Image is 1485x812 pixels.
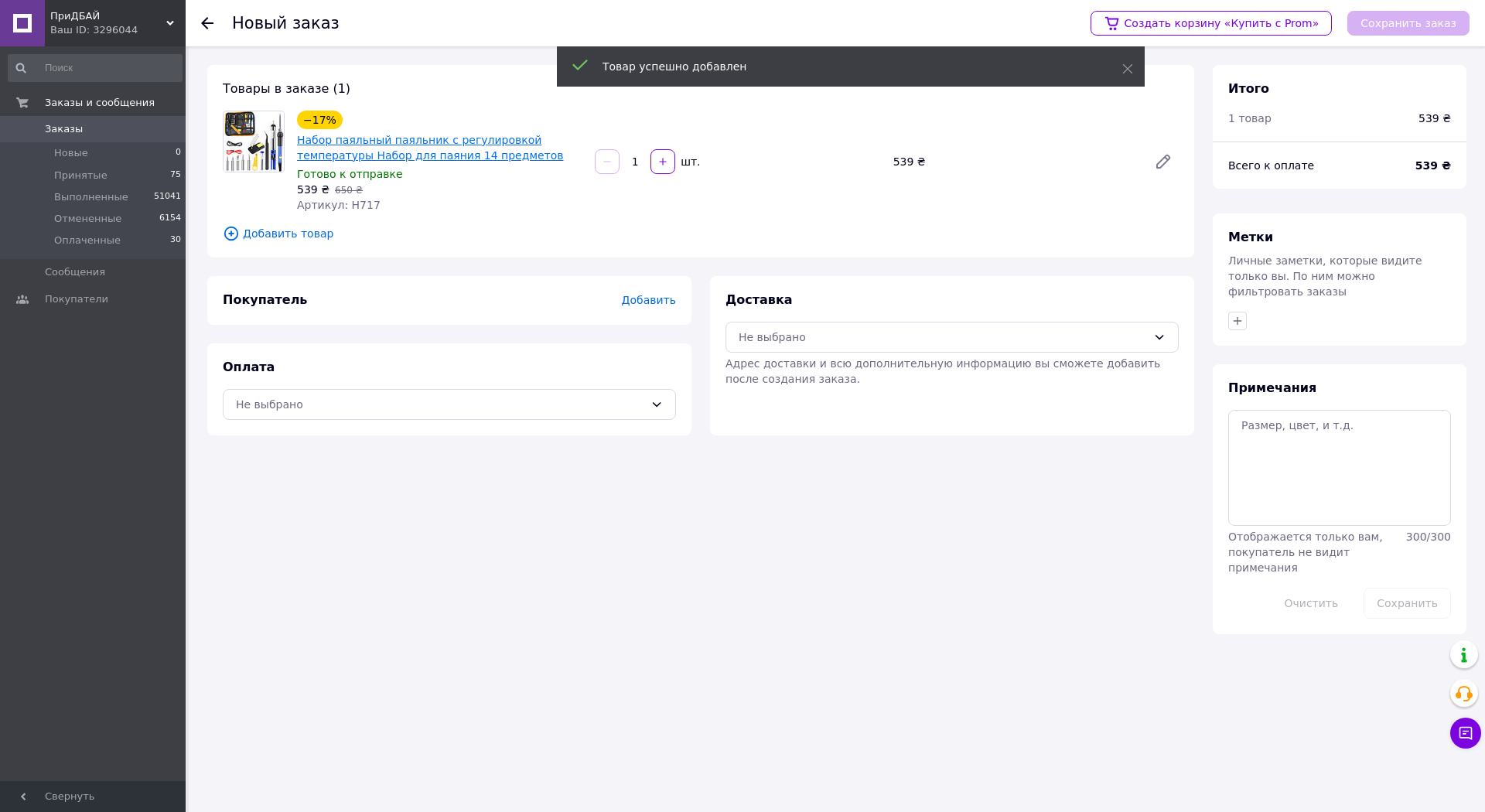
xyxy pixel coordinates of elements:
span: Оплата [223,360,275,374]
span: Отображается только вам, покупатель не видит примечания [1228,531,1383,574]
span: 1 товар [1228,112,1272,125]
div: Не выбрано [236,396,644,413]
span: Метки [1228,230,1273,244]
span: 300 / 300 [1406,531,1451,543]
input: Поиск [8,54,183,82]
span: Добавить товар [223,225,1179,242]
span: 539 ₴ [297,183,329,196]
div: Новый заказ [232,15,340,32]
a: Создать корзину «Купить с Prom» [1091,11,1332,36]
span: Доставка [725,292,793,307]
span: 0 [176,146,181,160]
span: Личные заметки, которые видите только вы. По ним можно фильтровать заказы [1228,254,1422,298]
span: Готово к отправке [297,168,403,180]
div: шт. [677,154,702,169]
img: Набор паяльный паяльник с регулировкой температуры Набор для паяния 14 предметов [224,111,284,172]
span: Добавить [622,294,676,306]
span: Покупатель [223,292,307,307]
span: Покупатели [45,292,108,306]
span: 30 [170,234,181,247]
span: 6154 [159,212,181,226]
div: Ваш ID: 3296044 [50,23,186,37]
div: 539 ₴ [887,151,1142,172]
div: −17% [297,111,343,129]
span: 539 ₴ [1415,158,1451,173]
span: Заказы и сообщения [45,96,155,110]
button: Чат с покупателем [1450,718,1481,749]
span: Выполненные [54,190,128,204]
div: Всего к оплате [1228,158,1415,173]
a: Редактировать [1148,146,1179,177]
div: Не выбрано [739,329,1147,346]
span: 650 ₴ [335,185,363,196]
span: 51041 [154,190,181,204]
span: 539 ₴ [1418,111,1451,126]
a: Набор паяльный паяльник с регулировкой температуры Набор для паяния 14 предметов [297,134,564,162]
span: 75 [170,169,181,183]
span: Заказы [45,122,83,136]
span: Товары в заказе (1) [223,81,350,96]
div: Вернуться назад [201,15,213,31]
div: Товар успешно добавлен [603,59,1084,74]
span: Адрес доставки и всю дополнительную информацию вы сможете добавить после создания заказа. [725,357,1160,385]
span: Итого [1228,81,1269,96]
span: Артикул: H717 [297,199,381,211]
span: Отмененные [54,212,121,226]
span: Сообщения [45,265,105,279]
span: Примечания [1228,380,1316,395]
span: ПриДБАЙ [50,9,166,23]
span: Новые [54,146,88,160]
span: Оплаченные [54,234,121,247]
span: Принятые [54,169,108,183]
